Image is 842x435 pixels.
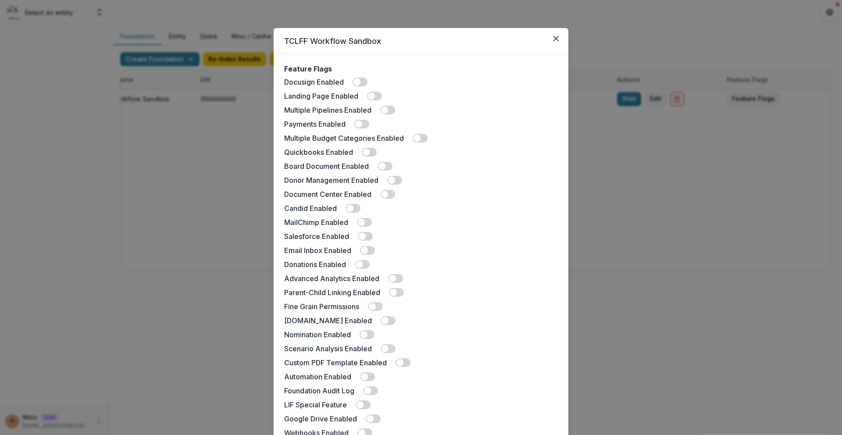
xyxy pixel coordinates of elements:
label: Automation Enabled [284,371,351,382]
header: TCLFF Workflow Sandbox [274,28,568,54]
label: Landing Page Enabled [284,91,358,101]
h2: Feature Flags [284,65,332,73]
label: Donor Management Enabled [284,175,378,185]
label: Google Drive Enabled [284,414,357,424]
label: Payments Enabled [284,119,346,129]
label: Advanced Analytics Enabled [284,273,379,284]
button: Close [549,32,563,46]
label: Parent-Child Linking Enabled [284,287,380,298]
label: MailChimp Enabled [284,217,348,228]
label: Document Center Enabled [284,189,371,200]
label: Nomination Enabled [284,329,351,340]
label: Multiple Pipelines Enabled [284,105,371,115]
label: Custom PDF Template Enabled [284,357,387,368]
label: Board Document Enabled [284,161,369,171]
label: LIF Special Feature [284,399,347,410]
label: Fine Grain Permissions [284,301,359,312]
label: [DOMAIN_NAME] Enabled [284,315,372,326]
label: Donations Enabled [284,259,346,270]
label: Email Inbox Enabled [284,245,351,256]
label: Scenario Analysis Enabled [284,343,372,354]
label: Docusign Enabled [284,77,344,87]
label: Foundation Audit Log [284,385,354,396]
label: Quickbooks Enabled [284,147,353,157]
label: Multiple Budget Categories Enabled [284,133,404,143]
label: Candid Enabled [284,203,337,214]
label: Salesforce Enabled [284,231,349,242]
